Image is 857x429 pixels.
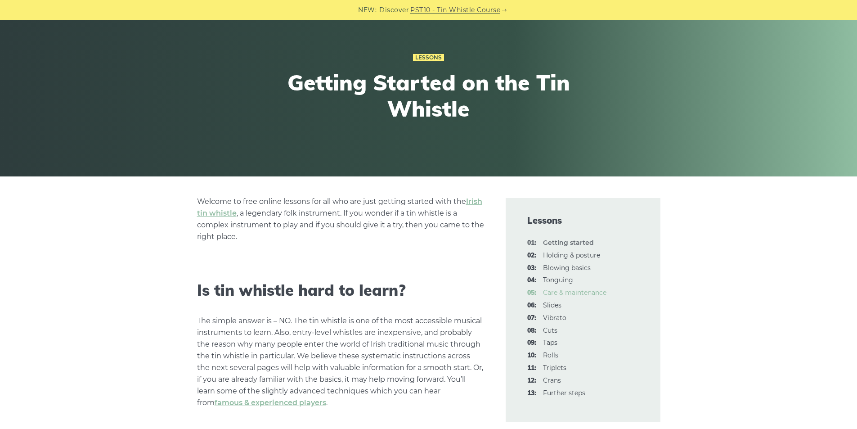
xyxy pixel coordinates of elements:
a: 02:Holding & posture [543,251,600,259]
span: 09: [527,338,536,348]
a: 12:Crans [543,376,561,384]
a: 09:Taps [543,339,557,347]
a: 07:Vibrato [543,314,566,322]
a: Lessons [413,54,444,61]
span: 03: [527,263,536,274]
span: 06: [527,300,536,311]
a: 04:Tonguing [543,276,573,284]
p: Welcome to free online lessons for all who are just getting started with the , a legendary folk i... [197,196,484,243]
a: 06:Slides [543,301,561,309]
a: 11:Triplets [543,364,566,372]
a: 13:Further steps [543,389,585,397]
span: 11: [527,363,536,374]
span: NEW: [358,5,377,15]
span: 08: [527,325,536,336]
strong: Getting started [543,239,594,247]
span: 02: [527,250,536,261]
span: 13: [527,388,536,399]
a: 03:Blowing basics [543,264,591,272]
a: 10:Rolls [543,351,558,359]
h2: Is tin whistle hard to learn? [197,281,484,300]
a: 08:Cuts [543,326,557,334]
span: 10: [527,350,536,361]
span: 07: [527,313,536,324]
span: 05: [527,288,536,298]
a: famous & experienced players [215,398,326,407]
span: 01: [527,238,536,248]
span: 04: [527,275,536,286]
a: PST10 - Tin Whistle Course [410,5,500,15]
p: The simple answer is – NO. The tin whistle is one of the most accessible musical instruments to l... [197,315,484,409]
span: Discover [379,5,409,15]
span: 12: [527,375,536,386]
h1: Getting Started on the Tin Whistle [263,70,594,122]
span: Lessons [527,214,639,227]
a: 05:Care & maintenance [543,289,606,297]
